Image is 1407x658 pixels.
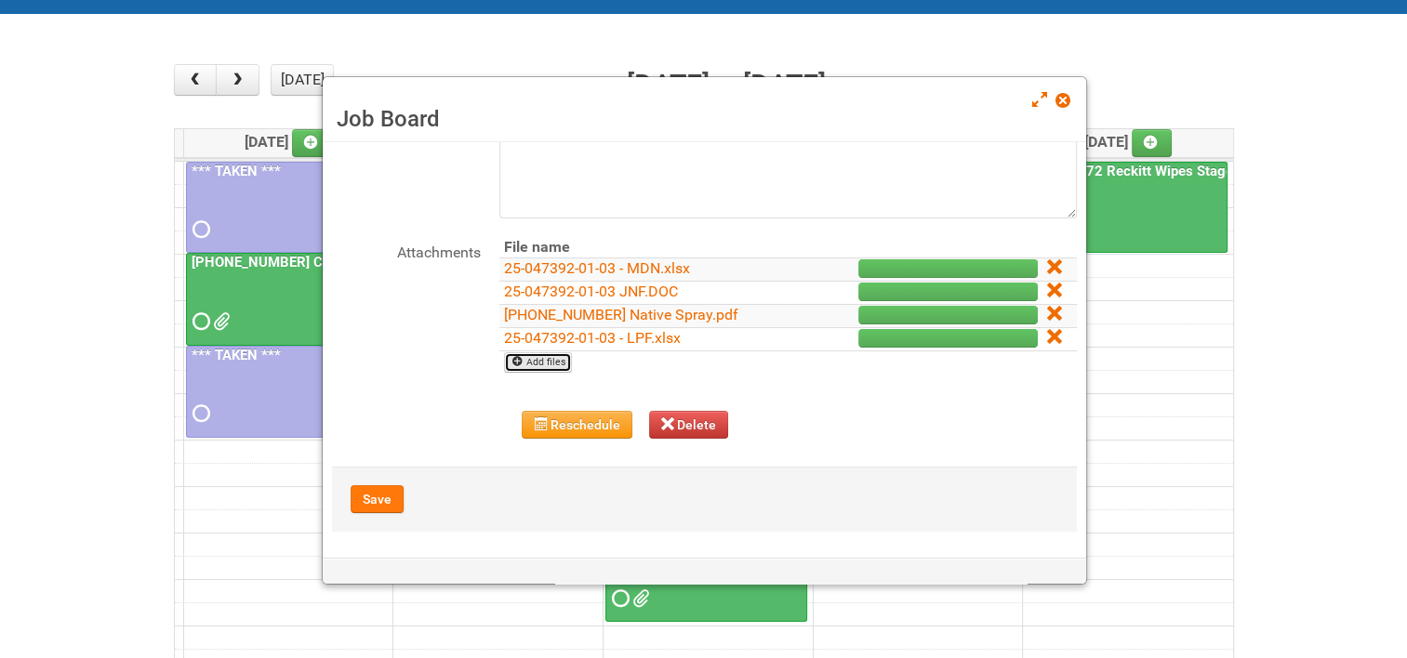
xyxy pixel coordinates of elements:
[271,64,334,96] button: [DATE]
[1027,163,1392,179] a: 25-048772 Reckitt Wipes Stage 4 - blinding/labeling day
[504,259,690,277] a: 25-047392-01-03 - MDN.xlsx
[649,411,729,439] button: Delete
[504,306,738,323] a: [PHONE_NUMBER] Native Spray.pdf
[213,315,226,328] span: Front Label KRAFT batch 2 (02.26.26) - code AZ05 use 2nd.docx Front Label KRAFT batch 2 (02.26.26...
[1132,129,1173,157] a: Add an event
[1084,133,1173,151] span: [DATE]
[504,283,678,300] a: 25-047392-01-03 JNF.DOC
[499,237,785,258] th: File name
[188,254,622,270] a: [PHONE_NUMBER] CTI PQB [PERSON_NAME] Real US - blinding day
[632,592,645,605] span: 25-011286-01 - LPF.xlsx GDC627.pdf GDL835.pdf GLS386.pdf GSL592.pdf GSN713.pdf GSV438.pdf 25-0112...
[192,315,206,328] span: Requested
[332,237,481,264] label: Attachments
[337,105,1072,133] h3: Job Board
[192,223,206,236] span: Requested
[245,133,333,151] span: [DATE]
[627,64,826,107] h2: [DATE] – [DATE]
[504,352,572,373] a: Add files
[612,592,625,605] span: Requested
[351,485,404,513] button: Save
[499,88,1077,218] textarea: 9/17 uploaded JNF + MDN
[186,253,388,345] a: [PHONE_NUMBER] CTI PQB [PERSON_NAME] Real US - blinding day
[192,407,206,420] span: Requested
[292,129,333,157] a: Add an event
[522,411,632,439] button: Reschedule
[1025,162,1228,254] a: 25-048772 Reckitt Wipes Stage 4 - blinding/labeling day
[504,329,681,347] a: 25-047392-01-03 - LPF.xlsx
